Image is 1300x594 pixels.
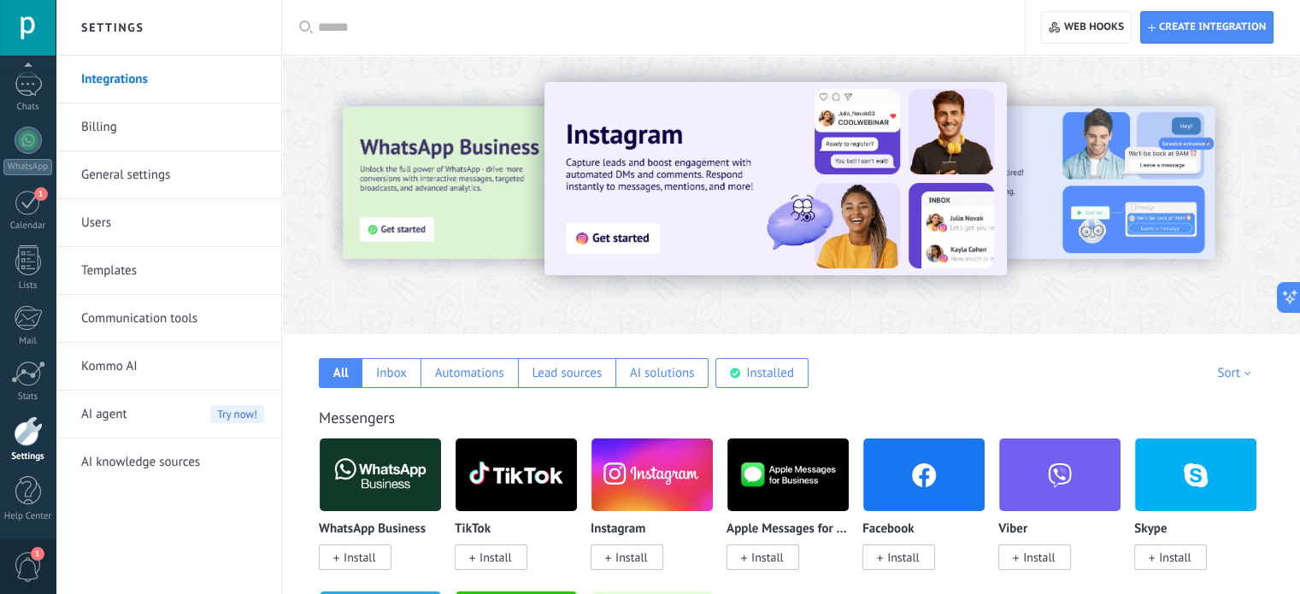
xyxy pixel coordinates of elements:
[591,438,726,591] div: Instagram
[81,343,264,391] a: Kommo AI
[81,151,264,199] a: General settings
[456,433,577,516] img: logo_main.png
[81,247,264,295] a: Templates
[56,343,281,391] li: Kommo AI
[479,550,512,565] span: Install
[56,56,281,103] li: Integrations
[1217,365,1256,381] div: Sort
[1041,11,1131,44] button: Web hooks
[435,365,504,381] div: Automations
[998,438,1134,591] div: Viber
[3,336,53,347] div: Mail
[3,280,53,291] div: Lists
[56,151,281,199] li: General settings
[319,408,395,427] a: Messengers
[1159,550,1191,565] span: Install
[343,107,707,259] img: Slide 3
[726,522,850,537] p: Apple Messages for Business
[3,159,52,175] div: WhatsApp
[591,522,645,537] p: Instagram
[56,247,281,295] li: Templates
[31,547,44,561] span: 1
[56,295,281,343] li: Communication tools
[998,522,1027,537] p: Viber
[81,103,264,151] a: Billing
[999,433,1121,516] img: viber.png
[34,187,48,201] span: 1
[81,199,264,247] a: Users
[862,522,914,537] p: Facebook
[544,82,1007,275] img: Slide 1
[210,405,264,423] span: Try now!
[850,107,1215,259] img: Slide 2
[532,365,602,381] div: Lead sources
[56,103,281,151] li: Billing
[320,433,441,516] img: logo_main.png
[56,199,281,247] li: Users
[726,438,862,591] div: Apple Messages for Business
[81,391,127,438] span: AI agent
[3,221,53,232] div: Calendar
[591,433,713,516] img: instagram.png
[455,522,491,537] p: TikTok
[727,433,849,516] img: logo_main.png
[751,550,784,565] span: Install
[376,365,407,381] div: Inbox
[1064,21,1124,34] span: Web hooks
[3,391,53,403] div: Stats
[615,550,648,565] span: Install
[863,433,985,516] img: facebook.png
[455,438,591,591] div: TikTok
[3,102,53,113] div: Chats
[3,511,53,522] div: Help Center
[1140,11,1274,44] button: Create integration
[319,438,455,591] div: WhatsApp Business
[1135,433,1256,516] img: skype.png
[81,438,264,486] a: AI knowledge sources
[1023,550,1056,565] span: Install
[1159,21,1266,34] span: Create integration
[81,56,264,103] a: Integrations
[56,391,281,438] li: AI agent
[81,391,264,438] a: AI agentTry now!
[887,550,920,565] span: Install
[1134,522,1167,537] p: Skype
[746,365,794,381] div: Installed
[81,295,264,343] a: Communication tools
[3,451,53,462] div: Settings
[862,438,998,591] div: Facebook
[344,550,376,565] span: Install
[319,522,426,537] p: WhatsApp Business
[1134,438,1270,591] div: Skype
[56,438,281,485] li: AI knowledge sources
[630,365,695,381] div: AI solutions
[333,365,349,381] div: All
